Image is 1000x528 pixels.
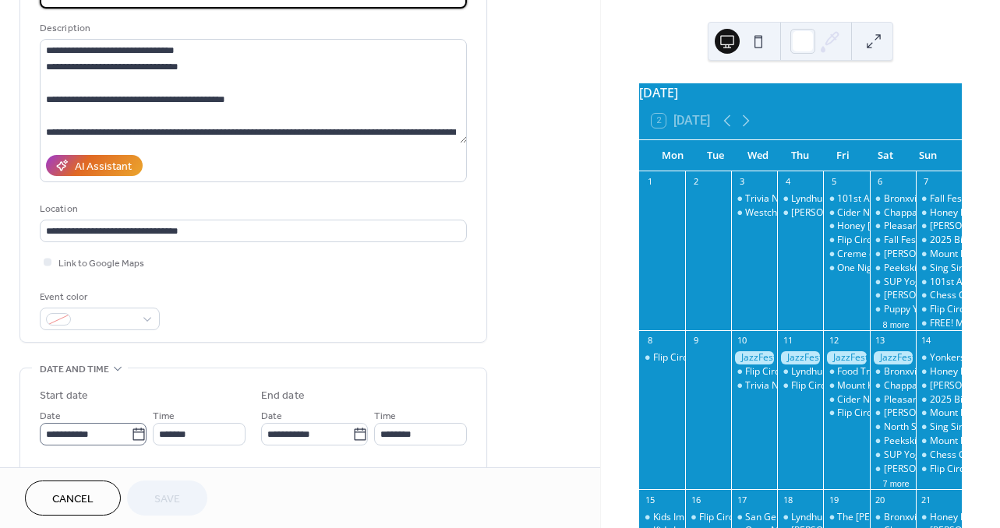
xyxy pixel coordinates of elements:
div: Trivia Night at Sing Sing Kill Brewery [745,192,902,206]
div: Flip Circus - Yorktown [777,379,823,392]
div: Pleasantville Farmers Market [870,220,916,233]
div: 101st Annual Yorktown Grange Fair [837,192,991,206]
div: JazzFest White Plains: Sept. 10 - 14 [731,351,777,364]
div: Flip Circus - Yorktown [823,407,869,420]
div: SUP Yoga & Paddleboarding Lessons [870,449,916,462]
div: Sun [906,140,949,171]
div: Puppy Yoga [884,303,935,316]
div: John Jay Homestead Farm Market In Katonah [870,407,916,420]
div: 15 [644,494,655,505]
span: Time [153,408,175,424]
span: Date [40,408,61,424]
div: One Night of Queen performed by Gary Mullen & the Works [823,262,869,275]
div: Flip Circus - Yorktown [685,511,731,524]
span: Time [374,408,396,424]
div: 20 [875,494,886,505]
div: Description [40,20,464,37]
div: Mon [652,140,694,171]
div: Lyndhurst Landscape Volunteering [791,365,941,378]
button: Cancel [25,480,121,516]
div: 2 [690,176,701,188]
div: Chess Club at Sing Sing Kill Brewery [916,449,962,462]
div: 4 [782,176,793,188]
div: Mount Kisco Septemberfest [823,379,869,392]
div: 21 [920,494,932,505]
div: Peekskill Farmers Market [870,435,916,448]
div: Peekskill Farmers Market [870,262,916,275]
div: Mount Kisco Farmers Market [916,248,962,261]
div: 18 [782,494,793,505]
div: Honey Bee Grove Flower Farm - Farmers Market [916,511,962,524]
div: Food Truck [DATE] [837,365,917,378]
div: 5 [828,176,839,188]
div: Flip Circus - [GEOGRAPHIC_DATA] [837,407,984,420]
div: Chappaqua Farmers Market [870,206,916,220]
div: 2025 Bicycle Sundays [916,234,962,247]
div: 9 [690,335,701,347]
div: North Salem Farmers Market [870,421,916,434]
span: Link to Google Maps [58,255,144,272]
div: Irvington Farmer's Market [916,379,962,392]
div: Sing Sing Kill Brewery Run Club [916,262,962,275]
div: Flip Circus - [GEOGRAPHIC_DATA] [653,351,800,364]
div: End date [261,388,305,404]
div: Bronxville Farmers Market [884,192,999,206]
div: Kids Improv & Sketch Classes at Unthinkable Comedy: Funables, Improv classes for grades 1-2 [639,511,685,524]
div: Flip Circus - Yorktown [639,351,685,364]
div: Location [40,201,464,217]
div: 12 [828,335,839,347]
div: Cider Nights with live music & food truck at Harvest Moon's Hardscrabble Cider [823,206,869,220]
div: John Jay Homestead Farm Market In Katonah [870,248,916,261]
div: Honey Bee Grove Flower Farm - Farmers Market [916,365,962,378]
div: Flip Circus - Yorktown [823,234,869,247]
div: Creme de la Creme Pole Dancing Show [823,248,869,261]
span: All day [58,466,86,482]
div: 19 [828,494,839,505]
div: Lyndhurst Landscape Volunteering [777,192,823,206]
div: FREE! Music Across The Hudson [916,317,962,330]
div: Sing Sing Kill Brewery Run Club [916,421,962,434]
div: Cider Nights with live music & food truck at Harvest Moon's Hardscrabble Cider [823,393,869,407]
div: Lyndhurst Landscape Volunteering [777,365,823,378]
div: Food Truck Friday [823,365,869,378]
div: Mount Kisco Farmers Market [916,407,962,420]
div: Irvington Farmer's Market [916,220,962,233]
div: Honey Bee Grove Flower Farm - Sunset U-Pick Flowers [823,220,869,233]
div: TASH Farmer's Market at Patriot's Park [870,289,916,302]
div: Sat [864,140,907,171]
div: 2025 Bicycle Sundays [916,393,962,407]
div: The Marshall Tucker Band [823,511,869,524]
div: 1 [644,176,655,188]
button: AI Assistant [46,155,143,176]
div: Westchester Soccer Club Home Game - Richmond Kickers at Westchester SC [731,206,777,220]
div: Mount Kisco Septemberfest [916,435,962,448]
div: 101st Annual Yorktown Grange Fair [916,276,962,289]
div: Fall Festival at Harvest Moon Orchard [916,192,962,206]
div: Flip Circus - Yorktown [916,303,962,316]
div: 11 [782,335,793,347]
div: 7 [920,176,932,188]
div: 14 [920,335,932,347]
div: Mount Kisco Septemberfest [837,379,957,392]
span: Date and time [40,361,109,378]
div: Bronxville Farmers Market [870,511,916,524]
button: 8 more [877,317,916,330]
div: Fall Festival at Harvest Moon Orchard [870,234,916,247]
div: 17 [736,494,747,505]
div: Flip Circus - [GEOGRAPHIC_DATA] [791,379,938,392]
div: Event color [40,289,157,305]
div: Bronxville Farmers Market [870,365,916,378]
div: 6 [875,176,886,188]
div: Lyndhurst Landscape Volunteering [791,511,941,524]
div: Trivia Night at Sing Sing Kill Brewery [745,379,902,392]
div: Flip Circus - Yorktown [731,365,777,378]
div: Bronxville Farmers Market [884,511,999,524]
div: Honey Bee Grove Flower Farm - Farmers Market [916,206,962,220]
div: Trivia Night at Sing Sing Kill Brewery [731,192,777,206]
div: Start date [40,388,88,404]
span: Date [261,408,282,424]
div: San Gennaro Feast [GEOGRAPHIC_DATA] [745,511,924,524]
div: TASH Farmer's Market at Patriot's Park [870,463,916,476]
div: Puppy Yoga [870,303,916,316]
